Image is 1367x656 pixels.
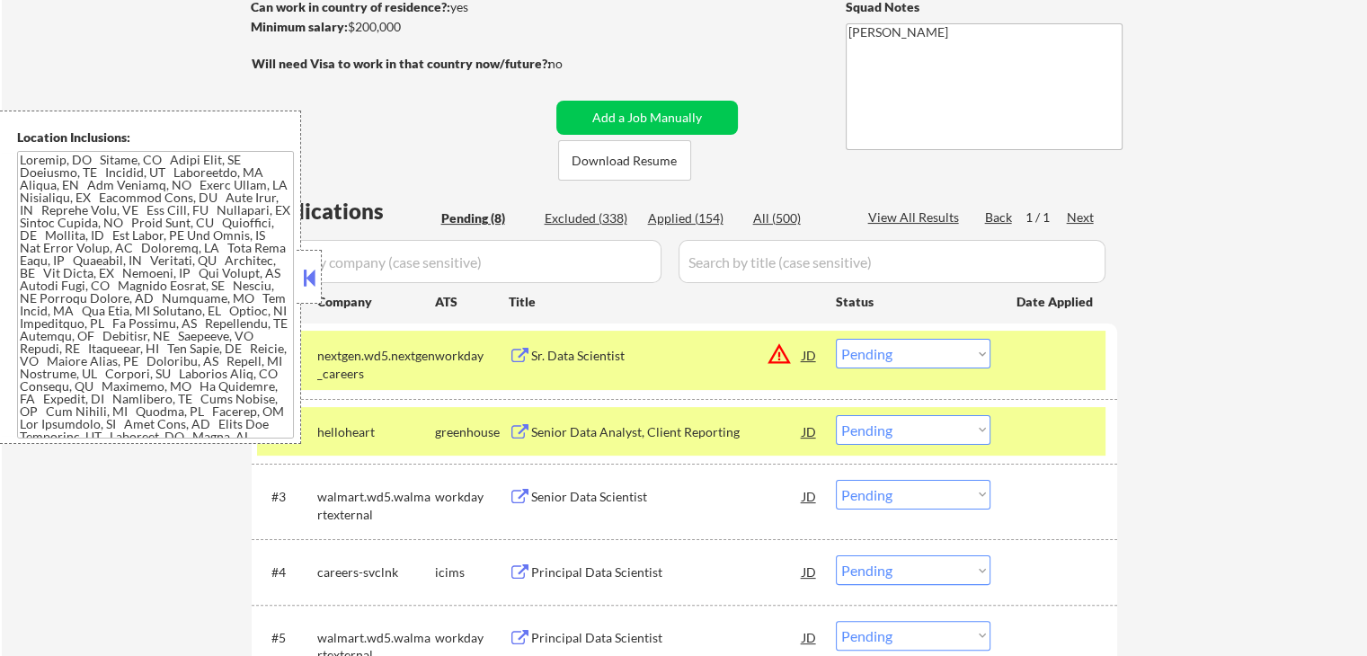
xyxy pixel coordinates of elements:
[985,208,1014,226] div: Back
[317,488,435,523] div: walmart.wd5.walmartexternal
[801,480,819,512] div: JD
[868,208,964,226] div: View All Results
[558,140,691,181] button: Download Resume
[441,209,531,227] div: Pending (8)
[509,293,819,311] div: Title
[435,488,509,506] div: workday
[531,563,803,581] div: Principal Data Scientist
[1025,208,1067,226] div: 1 / 1
[801,555,819,588] div: JD
[648,209,738,227] div: Applied (154)
[548,55,599,73] div: no
[531,423,803,441] div: Senior Data Analyst, Client Reporting
[556,101,738,135] button: Add a Job Manually
[801,621,819,653] div: JD
[271,629,303,647] div: #5
[1067,208,1096,226] div: Next
[257,240,661,283] input: Search by company (case sensitive)
[17,129,294,146] div: Location Inclusions:
[753,209,843,227] div: All (500)
[317,423,435,441] div: helloheart
[531,488,803,506] div: Senior Data Scientist
[317,293,435,311] div: Company
[435,293,509,311] div: ATS
[801,339,819,371] div: JD
[251,19,348,34] strong: Minimum salary:
[251,18,550,36] div: $200,000
[435,563,509,581] div: icims
[545,209,635,227] div: Excluded (338)
[1016,293,1096,311] div: Date Applied
[271,488,303,506] div: #3
[257,200,435,222] div: Applications
[435,423,509,441] div: greenhouse
[531,347,803,365] div: Sr. Data Scientist
[435,629,509,647] div: workday
[435,347,509,365] div: workday
[531,629,803,647] div: Principal Data Scientist
[801,415,819,448] div: JD
[836,285,990,317] div: Status
[252,56,551,71] strong: Will need Visa to work in that country now/future?:
[317,563,435,581] div: careers-svclnk
[271,563,303,581] div: #4
[679,240,1105,283] input: Search by title (case sensitive)
[767,341,792,367] button: warning_amber
[317,347,435,382] div: nextgen.wd5.nextgen_careers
